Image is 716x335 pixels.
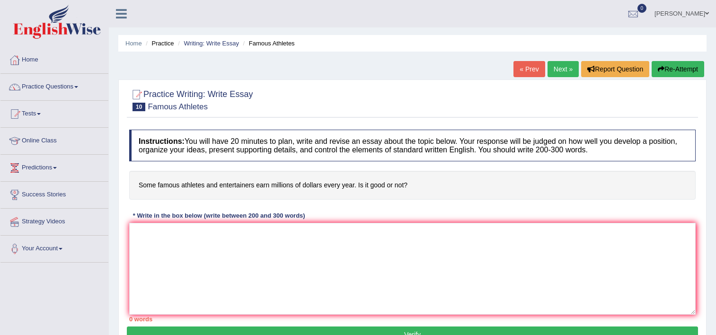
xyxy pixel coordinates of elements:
[513,61,545,77] a: « Prev
[652,61,704,77] button: Re-Attempt
[0,155,108,178] a: Predictions
[129,212,309,220] div: * Write in the box below (write between 200 and 300 words)
[133,103,145,111] span: 10
[129,88,253,111] h2: Practice Writing: Write Essay
[129,130,696,161] h4: You will have 20 minutes to plan, write and revise an essay about the topic below. Your response ...
[0,209,108,232] a: Strategy Videos
[0,101,108,124] a: Tests
[0,128,108,151] a: Online Class
[148,102,208,111] small: Famous Athletes
[0,182,108,205] a: Success Stories
[0,236,108,259] a: Your Account
[143,39,174,48] li: Practice
[129,171,696,200] h4: Some famous athletes and entertainers earn millions of dollars every year. Is it good or not?
[0,47,108,71] a: Home
[125,40,142,47] a: Home
[548,61,579,77] a: Next »
[241,39,295,48] li: Famous Athletes
[129,315,696,324] div: 0 words
[184,40,239,47] a: Writing: Write Essay
[581,61,649,77] button: Report Question
[637,4,647,13] span: 0
[139,137,185,145] b: Instructions:
[0,74,108,97] a: Practice Questions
